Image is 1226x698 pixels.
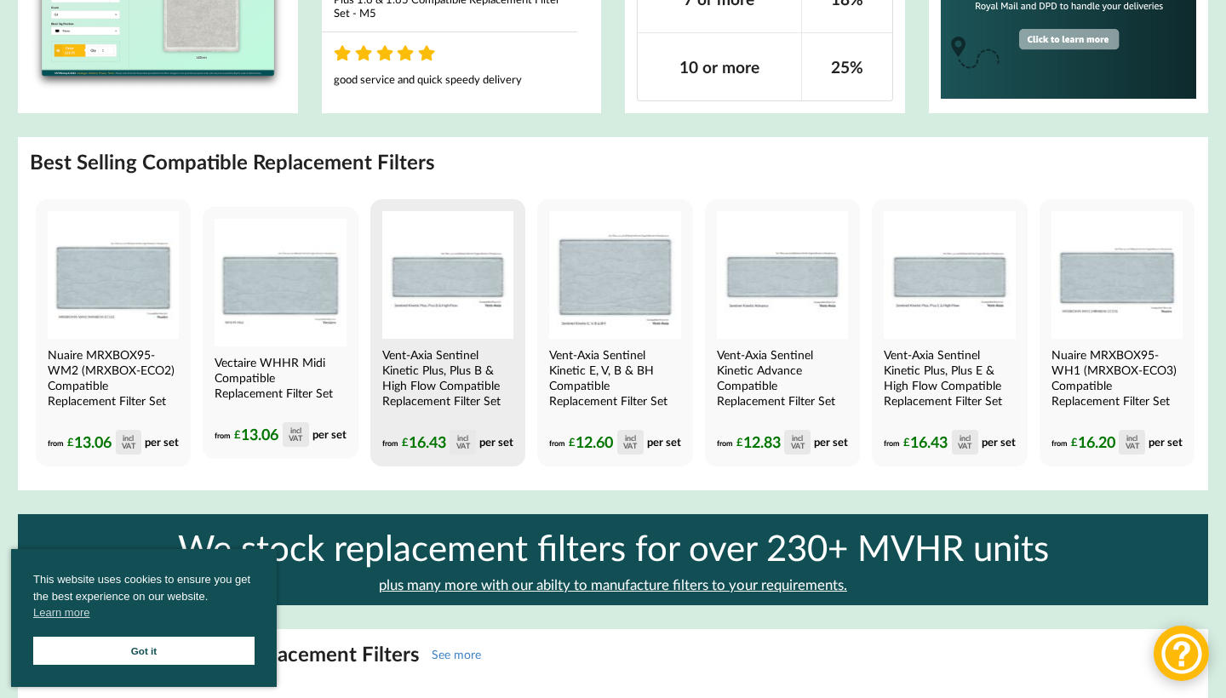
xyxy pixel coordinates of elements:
[33,604,89,621] a: cookies - Learn more
[587,89,604,176] div: OR
[872,199,1027,466] a: Vent-Axia Sentinel Kinetic Plus E & High Flow Compatible MVHR Filter Replacement Set from MVHR.sh...
[921,133,1034,163] button: Filter Missing?
[1126,442,1139,449] div: VAT
[1051,438,1068,448] span: from
[717,211,848,339] img: Vent-Axia Sentinel Kinetic Advance Compatible MVHR Filter Replacement Set from MVHR.shop
[982,435,1016,449] span: per set
[903,432,910,452] span: £
[903,430,977,454] div: 16.43
[432,647,481,661] a: See more
[736,430,811,454] div: 12.83
[145,435,179,449] span: per set
[814,435,848,449] span: per set
[537,199,692,466] a: Vent-Axia Sentinel Kinetic E, V, B & BH Compatible MVHR Filter Replacement Set from MVHR.shop Ven...
[402,432,409,452] span: £
[252,133,365,163] button: Filter Missing?
[884,211,1015,339] img: Vent-Axia Sentinel Kinetic Plus E & High Flow Compatible MVHR Filter Replacement Set from MVHR.shop
[647,435,681,449] span: per set
[36,199,191,466] a: Nuaire MRXBOX95-WM2 Compatible MVHR Filter Replacement Set from MVHR.shop Nuaire MRXBOX95-WM2 (MR...
[11,549,277,687] div: cookieconsent
[370,199,525,466] a: Vent-Axia Sentinel Kinetic Plus, Plus B & High Flow Compatible MVHR Filter Replacement Set from M...
[569,430,643,454] div: 12.60
[122,442,135,449] div: VAT
[48,347,175,409] h4: Nuaire MRXBOX95-WM2 (MRXBOX-ECO2) Compatible Replacement Filter Set
[717,347,845,409] h4: Vent-Axia Sentinel Kinetic Advance Compatible Replacement Filter Set
[1149,435,1183,449] span: per set
[638,32,801,100] td: 10 or more
[30,526,1196,569] div: We stock replacement filters for over 230+ MVHR units
[457,434,468,442] div: incl
[234,422,308,446] div: 13.06
[1071,430,1145,454] div: 16.20
[312,427,347,441] span: per set
[682,13,1179,32] h3: Find by Dimensions (Millimeters)
[1040,199,1194,466] a: Nuaire MRXBOX95-WH1 Compatible MVHR Filter Replacement Set from MVHR.shop Nuaire MRXBOX95-WH1 (MR...
[382,211,513,339] img: Vent-Axia Sentinel Kinetic Plus, Plus B & High Flow Compatible MVHR Filter Replacement Set from M...
[48,211,179,339] img: Nuaire MRXBOX95-WM2 Compatible MVHR Filter Replacement Set from MVHR.shop
[48,438,64,448] span: from
[289,434,302,442] div: VAT
[1126,434,1137,442] div: incl
[379,575,847,593] a: plus many more with our abilty to manufacture filters to your requirements.
[123,434,134,442] div: incl
[203,207,358,459] a: Vectaire WHHR Midi Compatible MVHR Filter Replacement Set from MVHR.shop Vectaire WHHR Midi Compa...
[623,442,637,449] div: VAT
[402,430,476,454] div: 16.43
[958,442,971,449] div: VAT
[696,54,805,66] div: Select or Type Width
[569,432,576,452] span: £
[33,571,255,626] span: This website uses cookies to ensure you get the best experience on our website.
[215,219,346,346] img: Vectaire WHHR Midi Compatible MVHR Filter Replacement Set from MVHR.shop
[736,432,743,452] span: £
[884,347,1011,409] h4: Vent-Axia Sentinel Kinetic Plus, Plus E & High Flow Compatible Replacement Filter Set
[1071,432,1078,452] span: £
[1051,211,1183,339] img: Nuaire MRXBOX95-WH1 Compatible MVHR Filter Replacement Set from MVHR.shop
[322,72,578,86] div: good service and quick speedy delivery
[625,434,636,442] div: incl
[30,149,435,175] h2: Best Selling Compatible Replacement Filters
[801,32,892,100] td: 25%
[215,431,231,440] span: from
[884,438,900,448] span: from
[234,425,241,444] span: £
[717,438,733,448] span: from
[13,13,510,32] h3: Find by Manufacturer and Model
[290,426,301,434] div: incl
[26,54,134,66] div: Select Manufacturer
[549,347,677,409] h4: Vent-Axia Sentinel Kinetic E, V, B & BH Compatible Replacement Filter Set
[456,442,470,449] div: VAT
[67,432,74,452] span: £
[479,435,513,449] span: per set
[960,434,971,442] div: incl
[792,434,803,442] div: incl
[33,637,255,665] a: Got it cookie
[705,199,860,466] a: Vent-Axia Sentinel Kinetic Advance Compatible MVHR Filter Replacement Set from MVHR.shop Vent-Axi...
[382,438,398,448] span: from
[549,438,565,448] span: from
[549,211,680,339] img: Vent-Axia Sentinel Kinetic E, V, B & BH Compatible MVHR Filter Replacement Set from MVHR.shop
[1051,347,1179,409] h4: Nuaire MRXBOX95-WH1 (MRXBOX-ECO3) Compatible Replacement Filter Set
[382,347,510,409] h4: Vent-Axia Sentinel Kinetic Plus, Plus B & High Flow Compatible Replacement Filter Set
[215,355,342,401] h4: Vectaire WHHR Midi Compatible Replacement Filter Set
[67,430,141,454] div: 13.06
[791,442,805,449] div: VAT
